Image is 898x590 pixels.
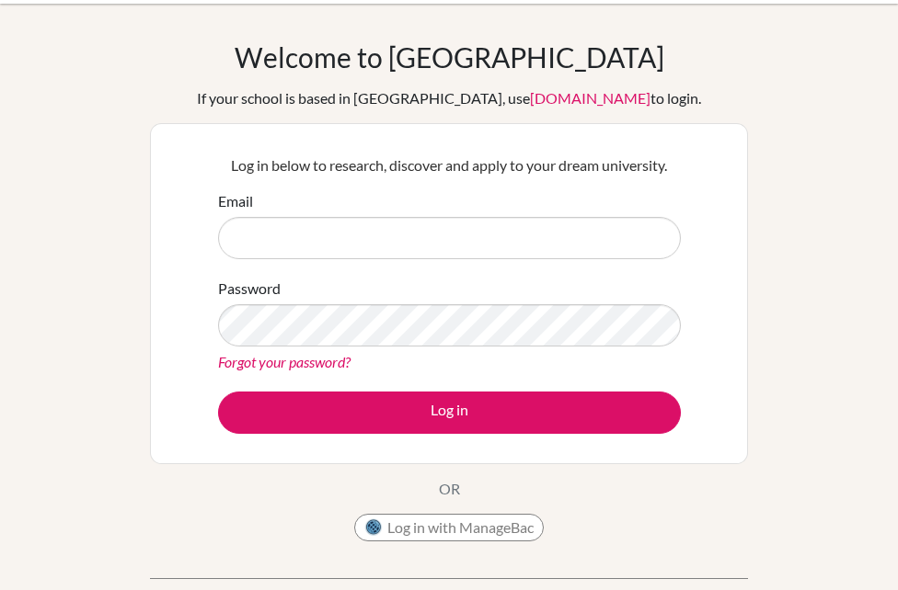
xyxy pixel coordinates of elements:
[218,278,281,300] label: Password
[218,154,681,176] p: Log in below to research, discover and apply to your dream university.
[235,40,664,74] h1: Welcome to [GEOGRAPHIC_DATA]
[218,190,253,212] label: Email
[439,478,460,500] p: OR
[218,391,681,434] button: Log in
[197,87,701,109] div: If your school is based in [GEOGRAPHIC_DATA], use to login.
[218,353,351,370] a: Forgot your password?
[530,89,650,107] a: [DOMAIN_NAME]
[354,514,544,541] button: Log in with ManageBac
